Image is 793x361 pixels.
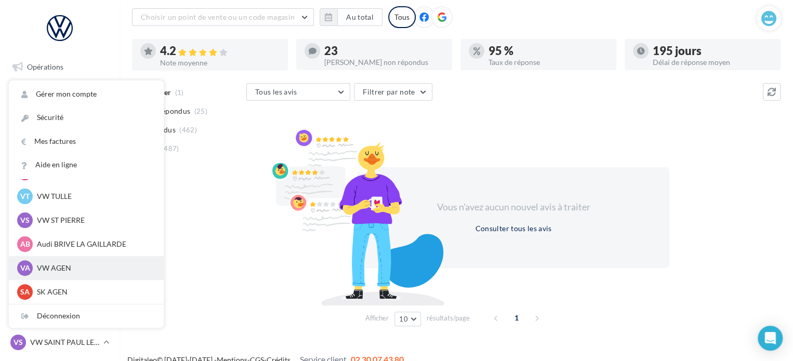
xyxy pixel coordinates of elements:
span: VT [20,191,30,202]
button: Au total [320,8,382,26]
button: Consulter tous les avis [471,222,556,235]
a: Gérer mon compte [9,83,164,106]
a: Campagnes DataOnDemand [6,272,113,303]
p: VW ST PIERRE [37,215,151,225]
p: Audi BRIVE LA GAILLARDE [37,239,151,249]
a: VS VW SAINT PAUL LES DAX [8,332,111,352]
div: 23 [324,45,444,57]
a: Aide en ligne [9,153,164,177]
span: VS [14,337,23,347]
span: Tous les avis [255,87,297,96]
div: Open Intercom Messenger [758,326,783,351]
span: Choisir un point de vente ou un code magasin [141,12,295,21]
span: Non répondus [142,106,190,116]
a: Opérations [6,56,113,78]
span: AB [20,239,30,249]
div: Note moyenne [160,59,280,66]
span: Opérations [27,62,63,71]
div: Déconnexion [9,304,164,328]
a: Mes factures [9,130,164,153]
a: PLV et print personnalisable [6,238,113,269]
span: VS [20,215,30,225]
a: Boîte de réception [6,82,113,104]
div: 4.2 [160,45,280,57]
span: Afficher [365,313,389,323]
div: Vous n'avez aucun nouvel avis à traiter [424,200,603,214]
span: 10 [399,315,408,323]
span: VA [20,263,30,273]
button: Filtrer par note [354,83,432,101]
a: Sécurité [9,106,164,129]
a: Campagnes [6,135,113,156]
p: VW SAINT PAUL LES DAX [30,337,99,347]
a: Visibilité en ligne [6,109,113,130]
p: SK AGEN [37,287,151,297]
p: VW TULLE [37,191,151,202]
div: [PERSON_NAME] non répondus [324,59,444,66]
span: 1 [508,310,525,326]
a: Médiathèque [6,186,113,208]
span: (25) [194,107,207,115]
div: Tous [388,6,416,28]
a: Contacts [6,161,113,182]
span: (487) [162,144,179,153]
div: 195 jours [653,45,772,57]
button: Tous les avis [246,83,350,101]
button: Choisir un point de vente ou un code magasin [132,8,314,26]
a: Calendrier [6,212,113,234]
button: 10 [394,312,421,326]
div: 95 % [488,45,608,57]
p: VW AGEN [37,263,151,273]
span: (462) [179,126,197,134]
div: Taux de réponse [488,59,608,66]
span: SA [20,287,30,297]
div: Délai de réponse moyen [653,59,772,66]
span: résultats/page [427,313,470,323]
button: Au total [337,8,382,26]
